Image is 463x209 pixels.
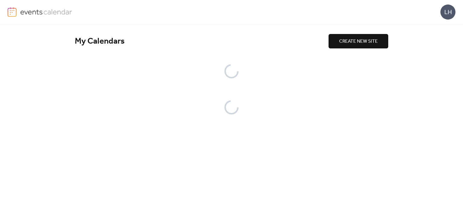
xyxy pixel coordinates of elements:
img: logo-type [20,7,72,16]
img: logo [8,7,17,17]
button: CREATE NEW SITE [329,34,388,48]
span: CREATE NEW SITE [339,38,378,45]
div: LH [440,5,455,20]
div: My Calendars [75,36,329,47]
